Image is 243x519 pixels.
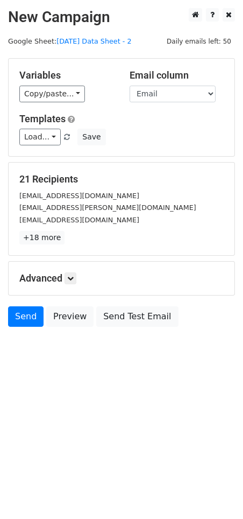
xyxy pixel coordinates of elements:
a: Copy/paste... [19,86,85,102]
a: Preview [46,306,94,327]
small: Google Sheet: [8,37,132,45]
h5: Variables [19,69,113,81]
a: Send Test Email [96,306,178,327]
small: [EMAIL_ADDRESS][DOMAIN_NAME] [19,216,139,224]
h5: Email column [130,69,224,81]
small: [EMAIL_ADDRESS][DOMAIN_NAME] [19,192,139,200]
a: Load... [19,129,61,145]
a: +18 more [19,231,65,244]
button: Save [77,129,105,145]
small: [EMAIL_ADDRESS][PERSON_NAME][DOMAIN_NAME] [19,204,196,212]
a: [DATE] Data Sheet - 2 [56,37,131,45]
span: Daily emails left: 50 [163,36,235,47]
iframe: Chat Widget [189,467,243,519]
h5: Advanced [19,272,224,284]
h2: New Campaign [8,8,235,26]
a: Send [8,306,44,327]
h5: 21 Recipients [19,173,224,185]
a: Templates [19,113,66,124]
a: Daily emails left: 50 [163,37,235,45]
